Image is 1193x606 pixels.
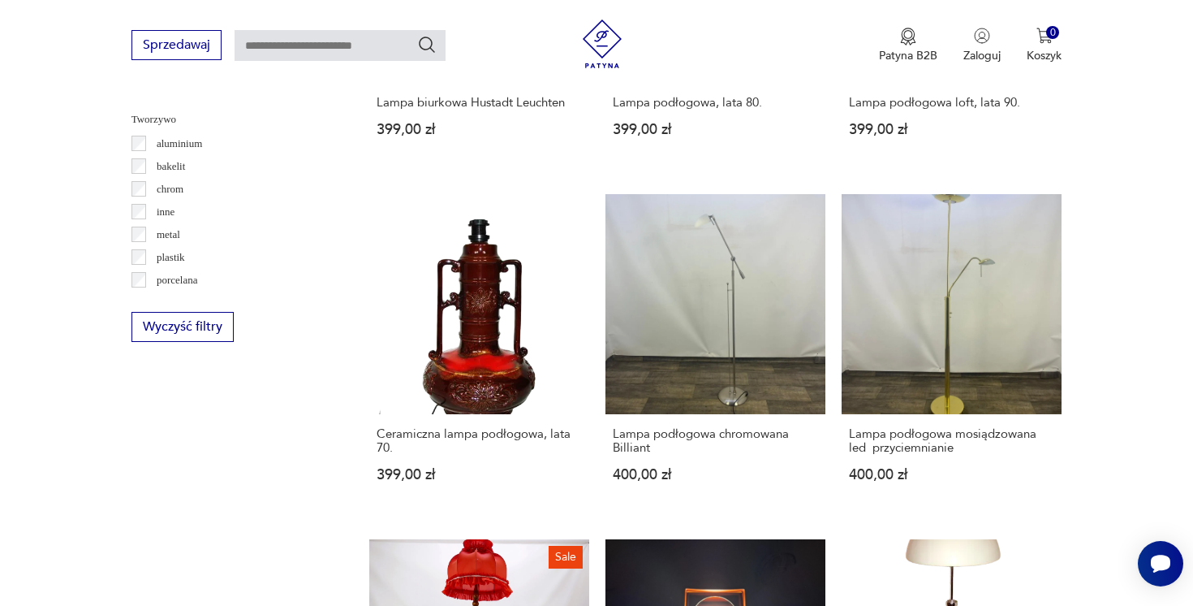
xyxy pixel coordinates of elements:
button: Patyna B2B [879,28,937,63]
button: 0Koszyk [1027,28,1062,63]
h3: Ceramiczna lampa podłogowa, lata 70. [377,427,582,455]
p: 400,00 zł [849,468,1054,482]
iframe: Smartsupp widget button [1138,541,1183,587]
img: Ikonka użytkownika [974,28,990,44]
p: Koszyk [1027,48,1062,63]
a: Ikona medaluPatyna B2B [879,28,937,63]
p: metal [157,226,180,244]
h3: Lampa biurkowa Hustadt Leuchten [377,96,582,110]
p: 399,00 zł [377,123,582,136]
h3: Lampa podłogowa mosiądzowana led przyciemnianie [849,427,1054,455]
button: Zaloguj [963,28,1001,63]
p: chrom [157,180,183,198]
a: Sprzedawaj [131,41,222,52]
p: Tworzywo [131,110,330,128]
p: 399,00 zł [613,123,818,136]
div: 0 [1046,26,1060,40]
p: plastik [157,249,185,266]
button: Wyczyść filtry [131,312,234,342]
p: bakelit [157,158,185,175]
h3: Lampa podłogowa loft, lata 90. [849,96,1054,110]
a: Lampa podłogowa mosiądzowana led przyciemnianieLampa podłogowa mosiądzowana led przyciemnianie400... [842,194,1062,513]
a: Lampa podłogowa chromowana BilliantLampa podłogowa chromowana Billiant400,00 zł [605,194,825,513]
img: Ikona koszyka [1036,28,1053,44]
p: 400,00 zł [613,468,818,482]
button: Szukaj [417,35,437,54]
p: aluminium [157,135,202,153]
a: Ceramiczna lampa podłogowa, lata 70.Ceramiczna lampa podłogowa, lata 70.399,00 zł [369,194,589,513]
p: inne [157,203,174,221]
h3: Lampa podłogowa chromowana Billiant [613,427,818,455]
p: Patyna B2B [879,48,937,63]
h3: Lampa podłogowa, lata 80. [613,96,818,110]
img: Patyna - sklep z meblami i dekoracjami vintage [578,19,627,68]
img: Ikona medalu [900,28,916,45]
button: Sprzedawaj [131,30,222,60]
p: porcelana [157,271,198,289]
p: porcelit [157,294,189,312]
p: 399,00 zł [849,123,1054,136]
p: 399,00 zł [377,468,582,482]
p: Zaloguj [963,48,1001,63]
